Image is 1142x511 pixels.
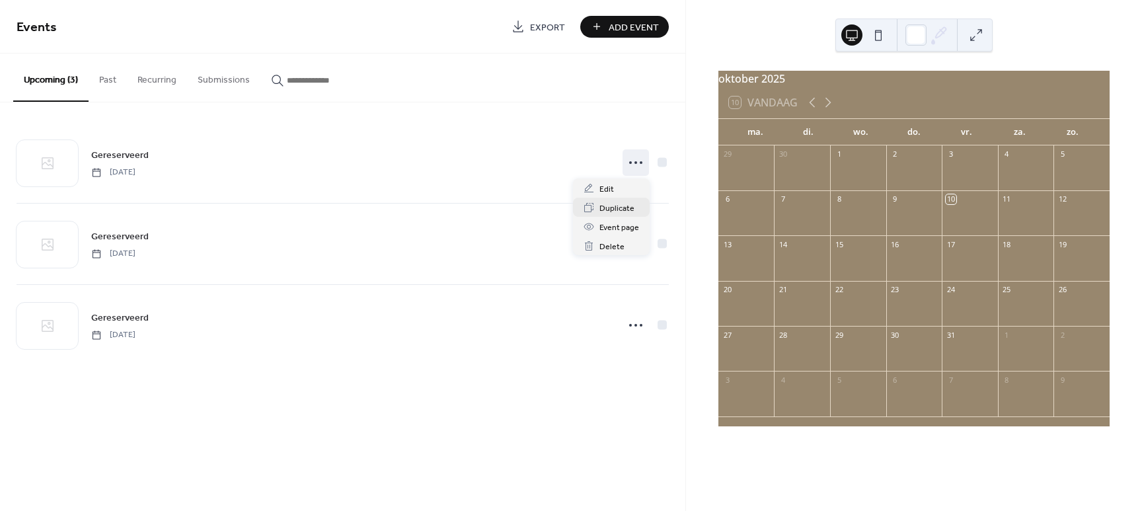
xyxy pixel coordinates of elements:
a: Gereserveerd [91,229,149,244]
span: Delete [599,240,625,254]
span: [DATE] [91,329,135,341]
span: Add Event [609,20,659,34]
div: 20 [722,285,732,295]
span: Gereserveerd [91,311,149,325]
button: Upcoming (3) [13,54,89,102]
div: zo. [1046,119,1099,145]
a: Export [502,16,575,38]
div: 16 [890,239,900,249]
div: 23 [890,285,900,295]
div: 21 [778,285,788,295]
div: 17 [946,239,956,249]
div: 30 [890,330,900,340]
button: Past [89,54,127,100]
span: [DATE] [91,167,135,178]
div: wo. [835,119,888,145]
span: Events [17,15,57,40]
div: 1 [834,149,844,159]
div: 10 [946,194,956,204]
span: [DATE] [91,248,135,260]
a: Gereserveerd [91,147,149,163]
div: 18 [1002,239,1012,249]
div: 26 [1057,285,1067,295]
span: Event page [599,221,639,235]
div: 28 [778,330,788,340]
div: 15 [834,239,844,249]
div: 31 [946,330,956,340]
div: 2 [1057,330,1067,340]
span: Gereserveerd [91,149,149,163]
div: 22 [834,285,844,295]
button: Recurring [127,54,187,100]
div: ma. [729,119,782,145]
div: 4 [778,375,788,385]
div: 9 [1057,375,1067,385]
div: 8 [1002,375,1012,385]
div: 1 [1002,330,1012,340]
div: oktober 2025 [718,71,1110,87]
div: 13 [722,239,732,249]
a: Gereserveerd [91,310,149,325]
div: 3 [722,375,732,385]
div: 9 [890,194,900,204]
div: 4 [1002,149,1012,159]
div: 30 [778,149,788,159]
div: 14 [778,239,788,249]
div: 5 [834,375,844,385]
div: 6 [890,375,900,385]
div: vr. [940,119,993,145]
div: 7 [778,194,788,204]
div: do. [888,119,940,145]
div: 6 [722,194,732,204]
div: 2 [890,149,900,159]
button: Submissions [187,54,260,100]
button: Add Event [580,16,669,38]
div: 29 [834,330,844,340]
div: 3 [946,149,956,159]
div: 5 [1057,149,1067,159]
div: za. [993,119,1046,145]
div: 12 [1057,194,1067,204]
span: Edit [599,182,614,196]
span: Export [530,20,565,34]
div: 24 [946,285,956,295]
div: 8 [834,194,844,204]
div: 11 [1002,194,1012,204]
div: di. [782,119,835,145]
span: Gereserveerd [91,230,149,244]
span: Duplicate [599,202,634,216]
div: 29 [722,149,732,159]
div: 19 [1057,239,1067,249]
div: 27 [722,330,732,340]
div: 25 [1002,285,1012,295]
div: 7 [946,375,956,385]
